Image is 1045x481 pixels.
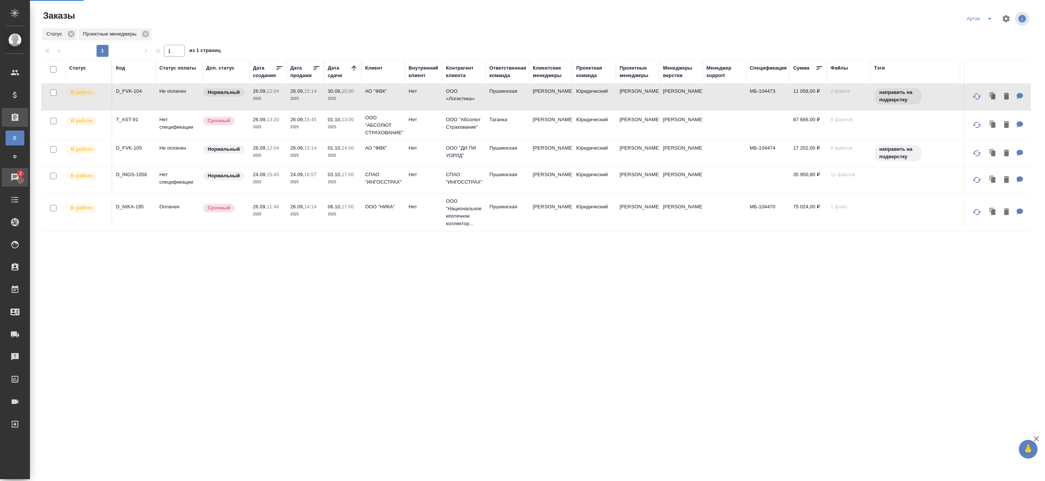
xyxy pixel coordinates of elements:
[409,64,439,79] div: Внутренний клиент
[342,145,354,151] p: 14:00
[253,88,267,94] p: 26.09,
[9,134,21,142] span: В
[409,171,439,178] p: Нет
[706,64,742,79] div: Менеджер support
[968,203,986,221] button: Обновить
[253,178,283,186] p: 2025
[290,172,304,177] p: 24.09,
[663,203,699,211] p: [PERSON_NAME]
[267,88,279,94] p: 12:04
[874,144,956,162] div: направить на подверстку
[529,141,572,167] td: [PERSON_NAME]
[533,64,569,79] div: Клиентские менеджеры
[831,116,867,123] p: 6 файлов
[71,204,92,212] p: В работе
[831,171,867,178] p: 11 файлов
[290,117,304,122] p: 26.09,
[576,64,612,79] div: Проектная команда
[42,28,77,40] div: Статус
[746,84,789,110] td: МБ-104473
[267,145,279,151] p: 12:04
[290,204,304,209] p: 26.09,
[290,123,320,131] p: 2025
[365,203,401,211] p: ООО "НИКА"
[116,64,125,72] div: Код
[15,170,26,177] span: 2
[793,64,809,72] div: Сумма
[208,204,230,212] p: Срочный
[6,149,24,164] a: Ф
[572,167,616,193] td: Юридический
[253,117,267,122] p: 26.09,
[116,116,152,123] p: T_AST-91
[328,117,342,122] p: 01.10,
[328,211,358,218] p: 2025
[71,172,92,180] p: В работе
[663,116,699,123] p: [PERSON_NAME]
[409,144,439,152] p: Нет
[328,172,342,177] p: 03.10,
[189,46,221,57] span: из 1 страниц
[156,141,202,167] td: Не оплачен
[365,64,382,72] div: Клиент
[486,167,529,193] td: Пушкинская
[986,117,1000,133] button: Клонировать
[446,197,482,227] p: ООО "Национальное ипотечное коллектор...
[1000,172,1013,188] button: Удалить
[116,171,152,178] p: D_INGS-1056
[71,117,92,125] p: В работе
[342,117,354,122] p: 13:00
[1019,440,1038,459] button: 🙏
[965,13,997,25] div: split button
[616,112,659,138] td: [PERSON_NAME]
[746,199,789,226] td: МБ-104470
[1022,441,1035,457] span: 🙏
[365,88,401,95] p: АО "ФВК"
[206,64,235,72] div: Доп. статус
[789,167,827,193] td: 35 950,80 ₽
[208,89,240,96] p: Нормальный
[304,204,317,209] p: 14:14
[831,88,867,95] p: 2 файла
[365,144,401,152] p: АО "ФВК"
[116,203,152,211] p: D_NIKA-195
[328,204,342,209] p: 06.10,
[409,116,439,123] p: Нет
[572,141,616,167] td: Юридический
[968,88,986,105] button: Обновить
[529,199,572,226] td: [PERSON_NAME]
[253,95,283,102] p: 2025
[1000,146,1013,161] button: Удалить
[304,145,317,151] p: 15:14
[328,88,342,94] p: 30.09,
[156,167,202,193] td: Нет спецификации
[267,172,279,177] p: 15:45
[365,114,401,137] p: ООО "АБСОЛЮТ СТРАХОВАНИЕ"
[831,203,867,211] p: 1 файл
[71,145,92,153] p: В работе
[304,117,317,122] p: 15:45
[253,152,283,159] p: 2025
[446,116,482,131] p: ООО "Абсолют Страхование"
[156,199,202,226] td: Оплачен
[986,89,1000,104] button: Клонировать
[328,123,358,131] p: 2025
[159,64,196,72] div: Статус оплаты
[986,172,1000,188] button: Клонировать
[750,64,787,72] div: Спецификация
[529,167,572,193] td: [PERSON_NAME]
[968,171,986,189] button: Обновить
[290,178,320,186] p: 2025
[446,64,482,79] div: Контрагент клиента
[663,144,699,152] p: [PERSON_NAME]
[9,153,21,160] span: Ф
[663,64,699,79] div: Менеджеры верстки
[253,123,283,131] p: 2025
[304,88,317,94] p: 15:14
[446,88,482,102] p: ООО «Логистика»
[620,64,656,79] div: Проектные менеджеры
[328,145,342,151] p: 01.10,
[253,211,283,218] p: 2025
[290,152,320,159] p: 2025
[879,145,917,160] p: направить на подверстку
